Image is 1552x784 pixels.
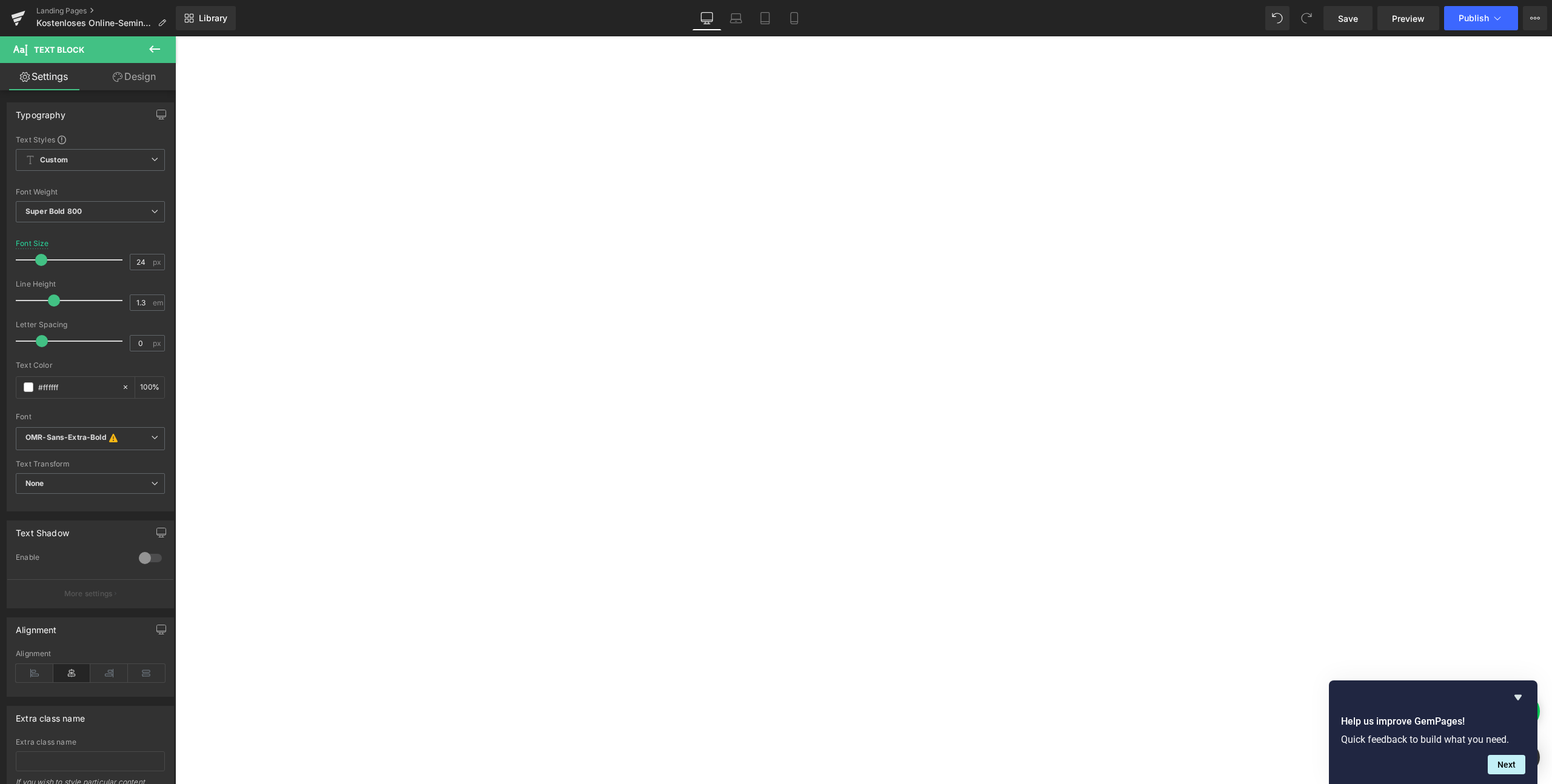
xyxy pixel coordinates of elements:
div: Alignment [16,649,165,658]
span: px [153,258,163,266]
b: None [25,479,44,488]
div: Typography [16,103,65,120]
input: Color [38,380,116,394]
a: Tablet [751,6,780,30]
span: Kostenloses Online-Seminar | KI im HR [36,18,153,28]
div: Help us improve GemPages! [1341,690,1525,774]
button: Publish [1444,6,1518,30]
h2: Help us improve GemPages! [1341,714,1525,729]
div: Letter Spacing [16,321,165,329]
span: Save [1338,12,1358,25]
span: em [153,299,163,307]
div: Extra class name [16,738,165,746]
div: Text Styles [16,135,165,144]
div: Font [16,413,165,421]
span: Library [199,13,227,24]
a: Landing Pages [36,6,176,16]
button: More settings [7,579,173,608]
div: Alignment [16,618,57,635]
p: Quick feedback to build what you need. [1341,734,1525,745]
span: Text Block [34,45,84,55]
span: px [153,339,163,347]
button: Next question [1488,755,1525,774]
i: OMR-Sans-Extra-Bold [25,433,107,445]
div: Text Shadow [16,521,69,538]
a: Preview [1377,6,1439,30]
b: Custom [40,155,68,165]
a: Laptop [721,6,751,30]
span: Preview [1392,12,1425,25]
button: Redo [1294,6,1319,30]
a: Desktop [692,6,721,30]
p: More settings [64,588,113,599]
div: Font Weight [16,188,165,196]
div: Font Size [16,239,49,248]
div: Enable [16,553,127,565]
a: New Library [176,6,236,30]
b: Super Bold 800 [25,207,82,216]
div: % [135,377,164,398]
a: Design [90,63,178,90]
div: Text Color [16,361,165,370]
div: Extra class name [16,706,85,723]
button: Hide survey [1511,690,1525,705]
div: Line Height [16,280,165,288]
div: Text Transform [16,460,165,468]
button: Undo [1265,6,1289,30]
a: Mobile [780,6,809,30]
button: More [1523,6,1547,30]
span: Publish [1459,13,1489,23]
